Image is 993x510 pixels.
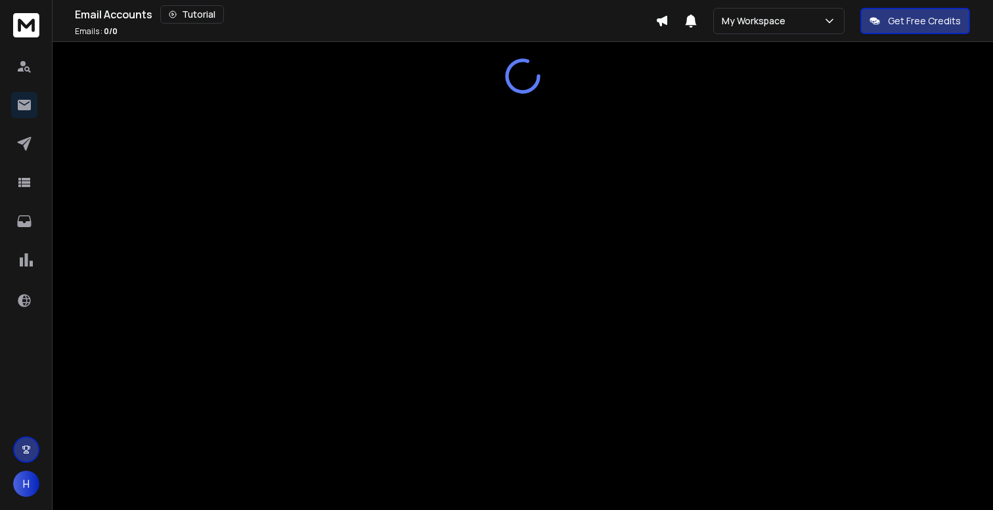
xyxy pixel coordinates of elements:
button: Tutorial [160,5,224,24]
button: H [13,471,39,497]
p: Get Free Credits [888,14,961,28]
button: Get Free Credits [860,8,970,34]
p: My Workspace [722,14,791,28]
div: Email Accounts [75,5,655,24]
p: Emails : [75,26,118,37]
span: 0 / 0 [104,26,118,37]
